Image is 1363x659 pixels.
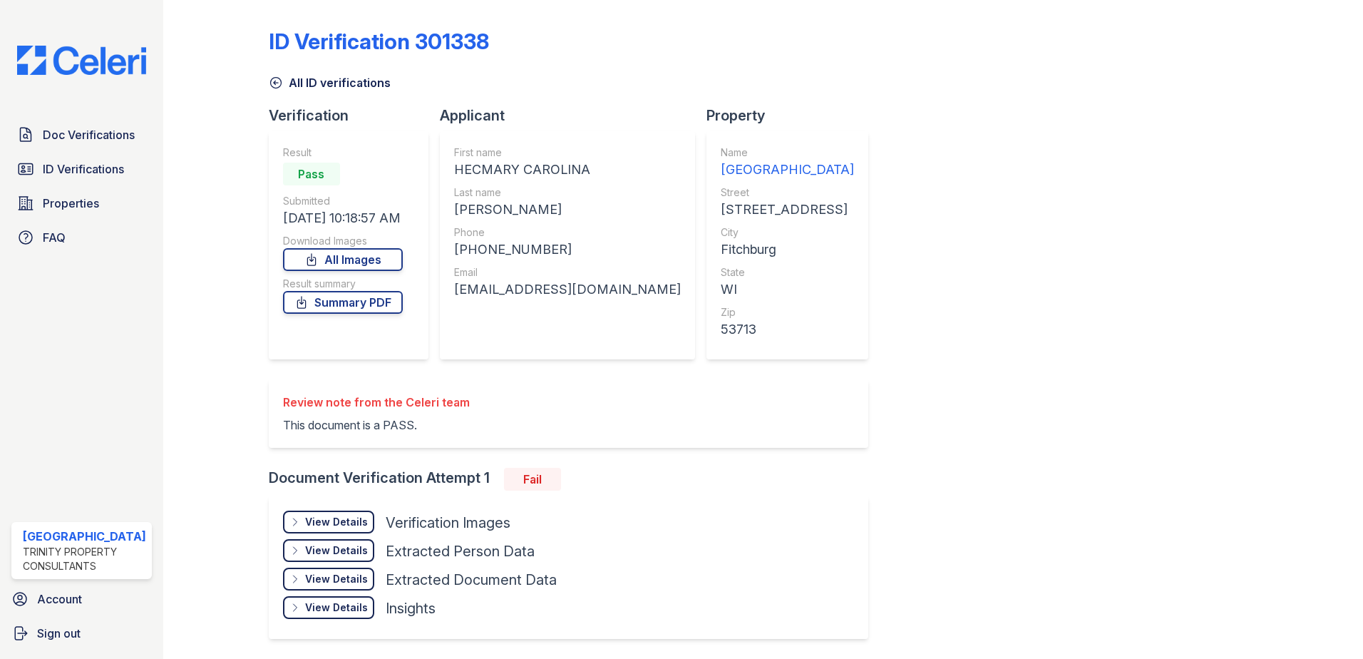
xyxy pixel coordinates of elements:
[706,106,880,126] div: Property
[283,291,403,314] a: Summary PDF
[37,625,81,642] span: Sign out
[721,305,854,320] div: Zip
[305,601,368,615] div: View Details
[721,160,854,180] div: [GEOGRAPHIC_DATA]
[11,189,152,218] a: Properties
[305,572,368,586] div: View Details
[43,160,124,178] span: ID Verifications
[454,160,681,180] div: HECMARY CAROLINA
[23,528,146,545] div: [GEOGRAPHIC_DATA]
[283,163,340,185] div: Pass
[504,468,561,491] div: Fail
[721,145,854,180] a: Name [GEOGRAPHIC_DATA]
[269,106,440,126] div: Verification
[283,145,403,160] div: Result
[386,570,557,590] div: Extracted Document Data
[721,200,854,220] div: [STREET_ADDRESS]
[454,240,681,260] div: [PHONE_NUMBER]
[43,195,99,212] span: Properties
[386,513,510,533] div: Verification Images
[454,145,681,160] div: First name
[305,515,368,529] div: View Details
[454,200,681,220] div: [PERSON_NAME]
[283,248,403,271] a: All Images
[43,126,135,143] span: Doc Verifications
[721,145,854,160] div: Name
[269,29,489,54] div: ID Verification 301338
[6,619,158,648] a: Sign out
[386,598,436,618] div: Insights
[283,234,403,248] div: Download Images
[721,185,854,200] div: Street
[721,225,854,240] div: City
[454,185,681,200] div: Last name
[283,394,470,411] div: Review note from the Celeri team
[283,417,470,434] p: This document is a PASS.
[43,229,66,246] span: FAQ
[721,320,854,339] div: 53713
[6,46,158,75] img: CE_Logo_Blue-a8612792a0a2168367f1c8372b55b34899dd931a85d93a1a3d3e32e68fde9ad4.png
[721,240,854,260] div: Fitchburg
[269,468,880,491] div: Document Verification Attempt 1
[721,265,854,280] div: State
[454,265,681,280] div: Email
[6,585,158,613] a: Account
[283,277,403,291] div: Result summary
[440,106,706,126] div: Applicant
[305,543,368,558] div: View Details
[721,280,854,300] div: WI
[11,223,152,252] a: FAQ
[283,194,403,208] div: Submitted
[386,541,535,561] div: Extracted Person Data
[37,591,82,608] span: Account
[269,74,391,91] a: All ID verifications
[283,208,403,228] div: [DATE] 10:18:57 AM
[11,121,152,149] a: Doc Verifications
[454,280,681,300] div: [EMAIL_ADDRESS][DOMAIN_NAME]
[11,155,152,183] a: ID Verifications
[23,545,146,573] div: Trinity Property Consultants
[454,225,681,240] div: Phone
